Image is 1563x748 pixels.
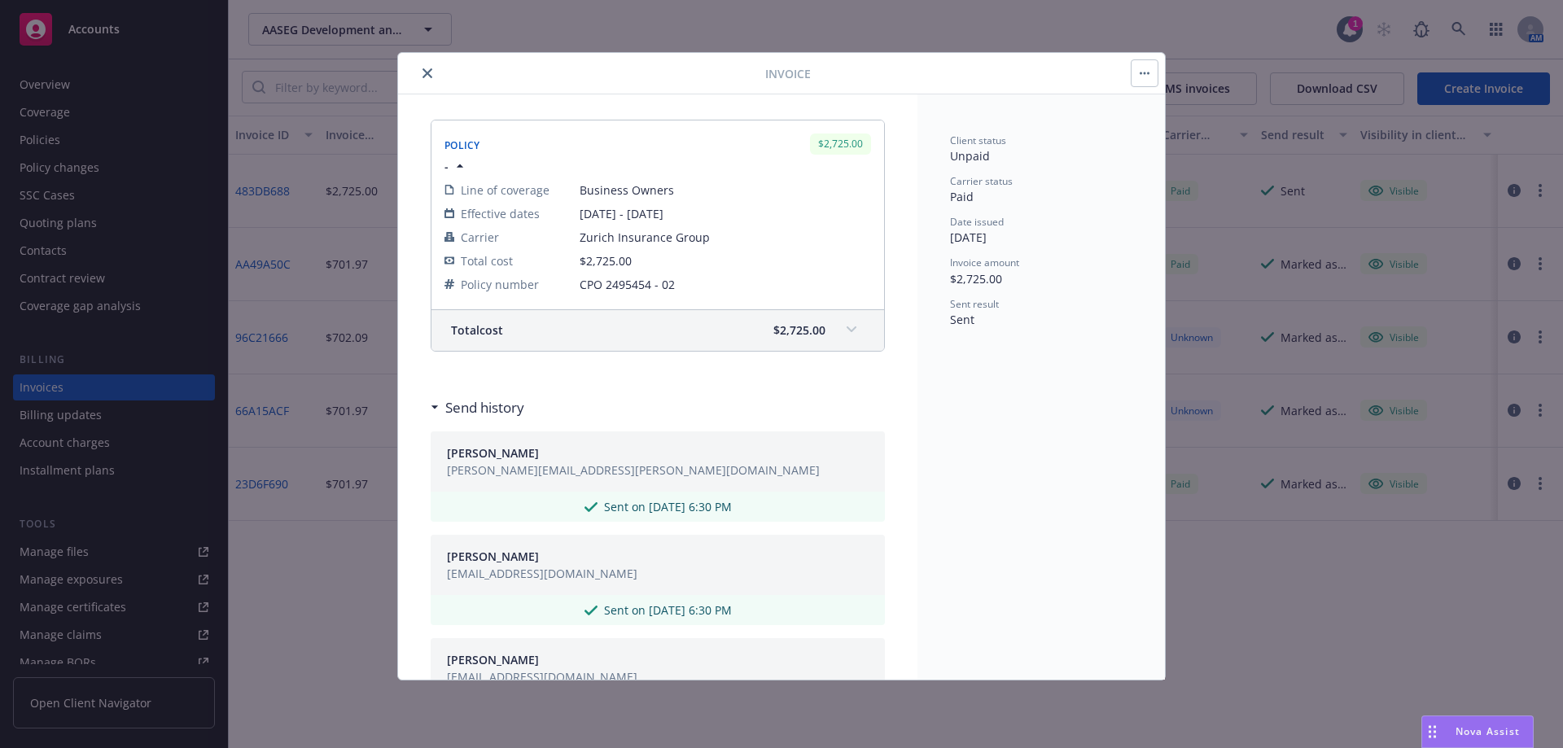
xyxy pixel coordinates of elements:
[580,205,871,222] span: [DATE] - [DATE]
[950,189,974,204] span: Paid
[773,322,825,339] span: $2,725.00
[444,158,449,175] span: -
[580,182,871,199] span: Business Owners
[604,601,732,619] span: Sent on [DATE] 6:30 PM
[447,548,637,565] button: [PERSON_NAME]
[431,397,524,418] div: Send history
[1421,715,1534,748] button: Nova Assist
[1422,716,1443,747] div: Drag to move
[447,444,539,461] span: [PERSON_NAME]
[580,276,871,293] span: CPO 2495454 - 02
[447,444,820,461] button: [PERSON_NAME]
[447,668,637,685] span: [EMAIL_ADDRESS][DOMAIN_NAME]
[765,65,811,82] span: Invoice
[604,498,732,515] span: Sent on [DATE] 6:30 PM
[447,651,637,668] button: [PERSON_NAME]
[950,312,974,327] span: Sent
[451,322,503,339] span: Total cost
[950,215,1004,229] span: Date issued
[810,133,871,154] div: $2,725.00
[447,651,539,668] span: [PERSON_NAME]
[580,253,632,269] span: $2,725.00
[950,133,1006,147] span: Client status
[1456,724,1520,738] span: Nova Assist
[444,138,480,152] span: Policy
[444,158,468,175] button: -
[445,397,524,418] h3: Send history
[950,256,1019,269] span: Invoice amount
[447,565,637,582] span: [EMAIL_ADDRESS][DOMAIN_NAME]
[431,310,884,351] div: Totalcost$2,725.00
[950,148,990,164] span: Unpaid
[447,461,820,479] span: [PERSON_NAME][EMAIL_ADDRESS][PERSON_NAME][DOMAIN_NAME]
[461,276,539,293] span: Policy number
[461,182,549,199] span: Line of coverage
[461,252,513,269] span: Total cost
[950,230,987,245] span: [DATE]
[447,548,539,565] span: [PERSON_NAME]
[950,271,1002,287] span: $2,725.00
[580,229,871,246] span: Zurich Insurance Group
[418,63,437,83] button: close
[461,205,540,222] span: Effective dates
[950,297,999,311] span: Sent result
[461,229,499,246] span: Carrier
[950,174,1013,188] span: Carrier status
